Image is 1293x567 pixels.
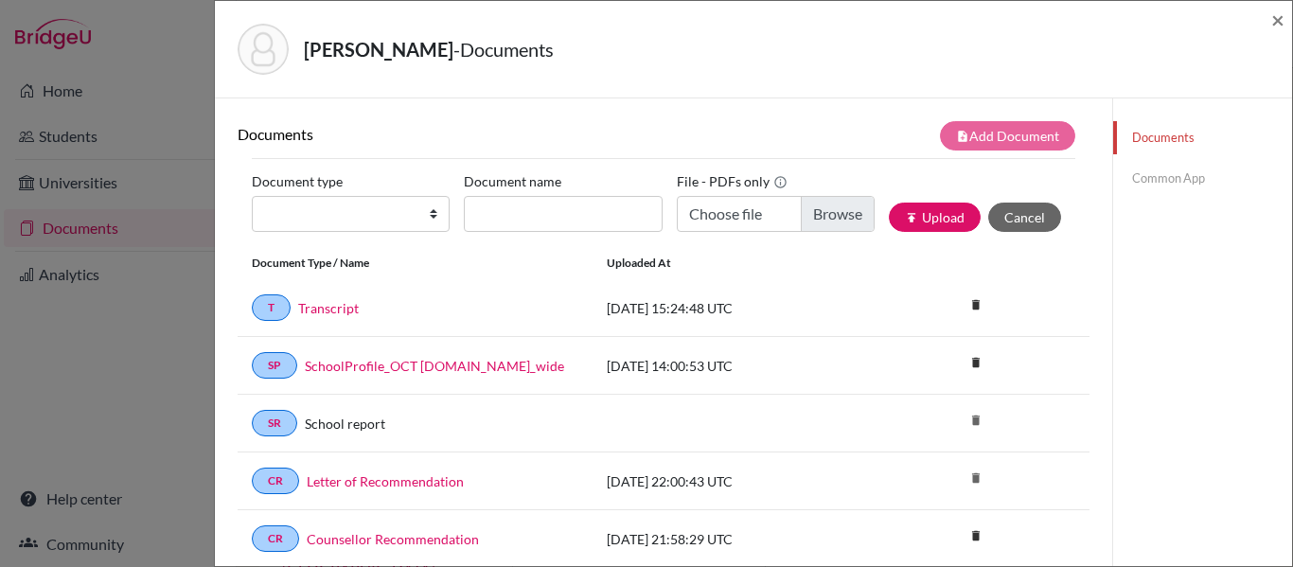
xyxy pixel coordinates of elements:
a: delete [962,524,990,550]
div: Uploaded at [593,255,877,272]
strong: [PERSON_NAME] [304,38,453,61]
i: delete [962,406,990,434]
label: Document name [464,167,561,196]
div: [DATE] 15:24:48 UTC [593,298,877,318]
a: Letter of Recommendation [307,471,464,491]
label: Document type [252,167,343,196]
i: delete [962,464,990,492]
i: publish [905,211,918,224]
a: Transcript [298,298,359,318]
h6: Documents [238,125,664,143]
button: Close [1271,9,1284,31]
a: delete [962,351,990,377]
a: Common App [1113,162,1292,195]
button: note_addAdd Document [940,121,1075,151]
div: [DATE] 14:00:53 UTC [593,356,877,376]
button: publishUpload [889,203,981,232]
a: SchoolProfile_OCT [DOMAIN_NAME]_wide [305,356,564,376]
i: delete [962,522,990,550]
div: [DATE] 21:58:29 UTC [593,529,877,549]
a: delete [962,293,990,319]
a: Counsellor Recommendation [307,529,479,549]
a: SR [252,410,297,436]
i: delete [962,348,990,377]
a: Documents [1113,121,1292,154]
a: T [252,294,291,321]
span: × [1271,6,1284,33]
a: School report [305,414,385,434]
button: Cancel [988,203,1061,232]
span: - Documents [453,38,554,61]
a: CR [252,468,299,494]
div: Document Type / Name [238,255,593,272]
a: CR [252,525,299,552]
label: File - PDFs only [677,167,788,196]
i: delete [962,291,990,319]
i: note_add [956,130,969,143]
div: [DATE] 22:00:43 UTC [593,471,877,491]
a: SP [252,352,297,379]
